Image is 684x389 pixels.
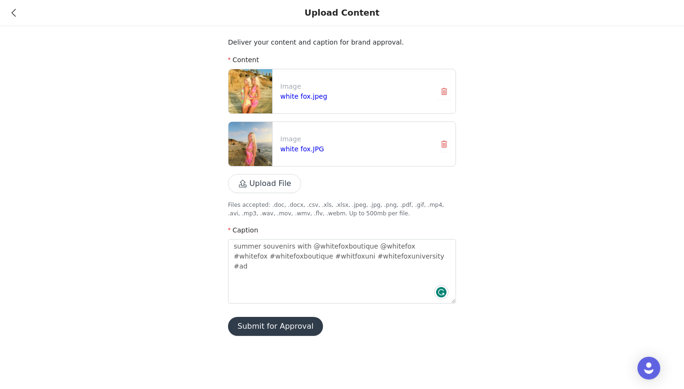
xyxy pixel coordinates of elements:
img: file [228,122,272,166]
p: Deliver your content and caption for brand approval. [228,37,456,47]
a: white fox.jpeg [280,93,327,100]
div: Upload Content [304,8,380,18]
div: Open Intercom Messenger [637,357,660,380]
label: Content [228,56,259,64]
p: Image [280,134,429,144]
a: white fox.JPG [280,145,324,153]
label: Caption [228,226,258,234]
button: Submit for Approval [228,317,323,336]
span: Upload File [228,180,301,188]
button: Upload File [228,174,301,193]
p: Image [280,82,429,92]
p: Files accepted: .doc, .docx, .csv, .xls, .xlsx, .jpeg, .jpg, .png, .pdf, .gif, .mp4, .avi, .mp3, ... [228,201,456,218]
img: file [228,69,272,113]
